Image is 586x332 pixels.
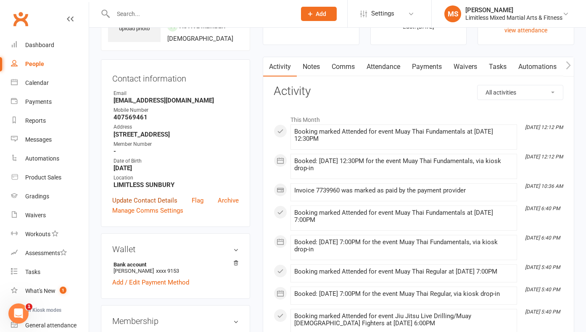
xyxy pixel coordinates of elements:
[11,168,89,187] a: Product Sales
[114,106,239,114] div: Mobile Number
[25,287,55,294] div: What's New
[114,113,239,121] strong: 407569461
[465,14,562,21] div: Limitless Mixed Martial Arts & Fitness
[112,316,239,326] h3: Membership
[25,212,46,219] div: Waivers
[25,155,59,162] div: Automations
[25,61,44,67] div: People
[525,287,560,292] i: [DATE] 5:40 PM
[294,187,513,194] div: Invoice 7739960 was marked as paid by the payment provider
[11,92,89,111] a: Payments
[111,8,290,20] input: Search...
[512,57,562,76] a: Automations
[11,225,89,244] a: Workouts
[297,57,326,76] a: Notes
[192,195,203,206] a: Flag
[11,74,89,92] a: Calendar
[114,148,239,155] strong: -
[301,7,337,21] button: Add
[218,195,239,206] a: Archive
[114,123,239,131] div: Address
[114,157,239,165] div: Date of Birth
[525,154,563,160] i: [DATE] 12:12 PM
[25,79,49,86] div: Calendar
[525,264,560,270] i: [DATE] 5:40 PM
[25,42,54,48] div: Dashboard
[8,303,29,324] iframe: Intercom live chat
[10,8,31,29] a: Clubworx
[465,6,562,14] div: [PERSON_NAME]
[316,11,326,17] span: Add
[25,269,40,275] div: Tasks
[448,57,483,76] a: Waivers
[361,57,406,76] a: Attendance
[25,117,46,124] div: Reports
[25,322,77,329] div: General attendance
[294,313,513,327] div: Booking marked Attended for event Jiu Jitsu Live Drilling/Muay [DEMOGRAPHIC_DATA] Fighters at [DA...
[525,309,560,315] i: [DATE] 5:40 PM
[406,57,448,76] a: Payments
[504,27,547,34] a: view attendance
[114,174,239,182] div: Location
[11,130,89,149] a: Messages
[11,111,89,130] a: Reports
[294,239,513,253] div: Booked: [DATE] 7:00PM for the event Muay Thai Fundamentals, via kiosk drop-in
[11,149,89,168] a: Automations
[11,55,89,74] a: People
[60,287,66,294] span: 1
[11,282,89,300] a: What's New1
[112,260,239,275] li: [PERSON_NAME]
[114,97,239,104] strong: [EMAIL_ADDRESS][DOMAIN_NAME]
[483,57,512,76] a: Tasks
[114,261,235,268] strong: Bank account
[444,5,461,22] div: MS
[11,263,89,282] a: Tasks
[112,206,183,216] a: Manage Comms Settings
[274,85,563,98] h3: Activity
[114,164,239,172] strong: [DATE]
[525,183,563,189] i: [DATE] 10:36 AM
[25,250,67,256] div: Assessments
[11,244,89,263] a: Assessments
[525,124,563,130] i: [DATE] 12:12 PM
[294,158,513,172] div: Booked: [DATE] 12:30PM for the event Muay Thai Fundamentals, via kiosk drop-in
[11,36,89,55] a: Dashboard
[112,277,189,287] a: Add / Edit Payment Method
[156,268,179,274] span: xxxx 9153
[167,35,233,42] span: [DEMOGRAPHIC_DATA]
[114,181,239,189] strong: LIMITLESS SUNBURY
[26,303,32,310] span: 1
[114,140,239,148] div: Member Number
[25,98,52,105] div: Payments
[112,195,177,206] a: Update Contact Details
[112,245,239,254] h3: Wallet
[112,71,239,83] h3: Contact information
[25,193,49,200] div: Gradings
[25,136,52,143] div: Messages
[25,231,50,237] div: Workouts
[371,4,394,23] span: Settings
[25,174,61,181] div: Product Sales
[263,57,297,76] a: Activity
[294,209,513,224] div: Booking marked Attended for event Muay Thai Fundamentals at [DATE] 7:00PM
[294,268,513,275] div: Booking marked Attended for event Muay Thai Regular at [DATE] 7:00PM
[274,111,563,124] li: This Month
[525,235,560,241] i: [DATE] 6:40 PM
[114,131,239,138] strong: [STREET_ADDRESS]
[294,128,513,142] div: Booking marked Attended for event Muay Thai Fundamentals at [DATE] 12:30PM
[114,90,239,97] div: Email
[11,187,89,206] a: Gradings
[294,290,513,298] div: Booked: [DATE] 7:00PM for the event Muay Thai Regular, via kiosk drop-in
[11,206,89,225] a: Waivers
[525,206,560,211] i: [DATE] 6:40 PM
[326,57,361,76] a: Comms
